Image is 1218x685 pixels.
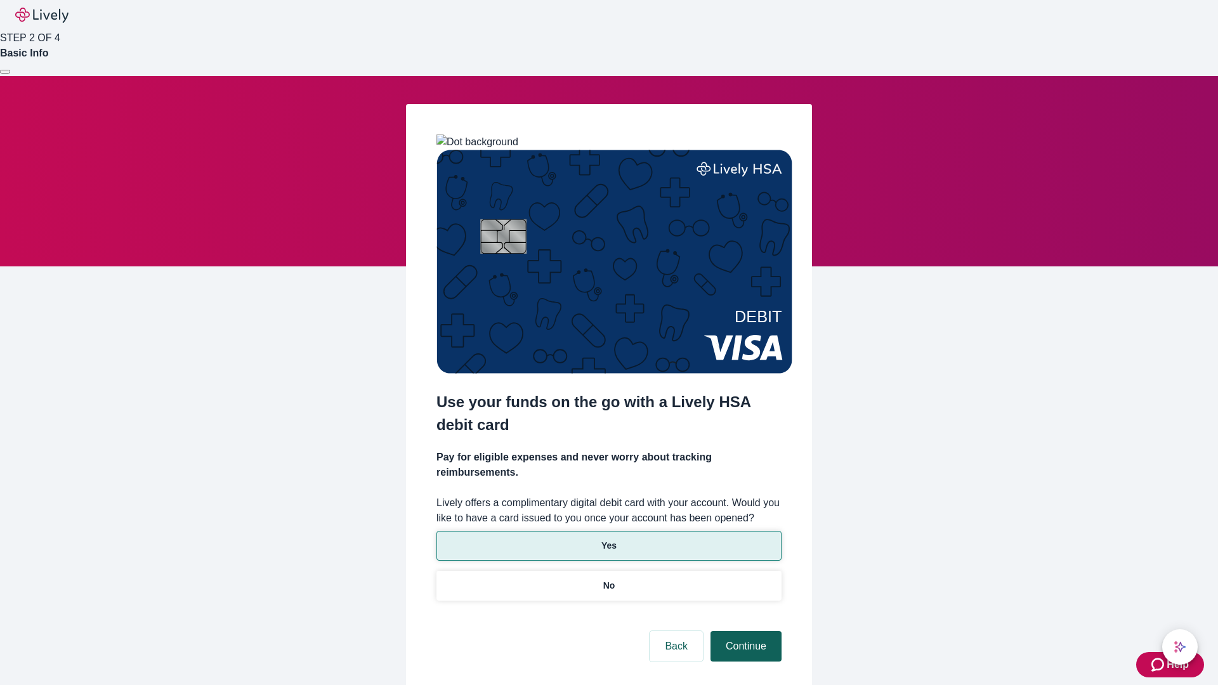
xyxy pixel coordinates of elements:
span: Help [1167,657,1189,672]
button: Zendesk support iconHelp [1136,652,1204,677]
h2: Use your funds on the go with a Lively HSA debit card [436,391,782,436]
img: Lively [15,8,69,23]
p: Yes [601,539,617,552]
img: Dot background [436,134,518,150]
label: Lively offers a complimentary digital debit card with your account. Would you like to have a card... [436,495,782,526]
button: Back [650,631,703,662]
button: chat [1162,629,1198,665]
img: Debit card [436,150,792,374]
button: No [436,571,782,601]
button: Continue [710,631,782,662]
svg: Zendesk support icon [1151,657,1167,672]
svg: Lively AI Assistant [1174,641,1186,653]
p: No [603,579,615,592]
h4: Pay for eligible expenses and never worry about tracking reimbursements. [436,450,782,480]
button: Yes [436,531,782,561]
